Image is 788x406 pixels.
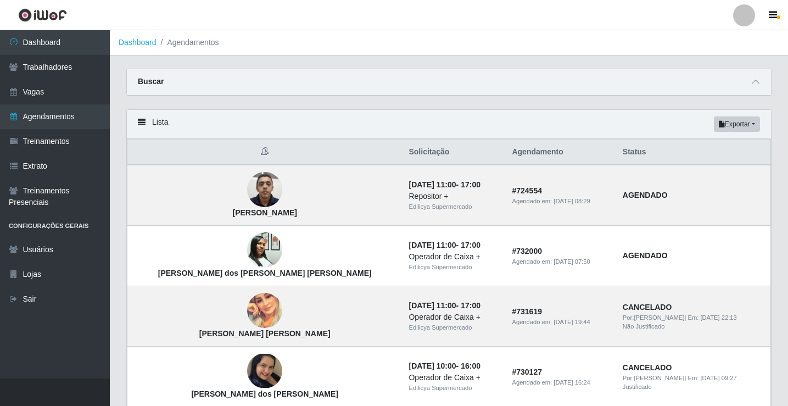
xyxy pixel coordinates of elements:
strong: Buscar [138,77,164,86]
strong: AGENDADO [623,251,668,260]
span: Por: [PERSON_NAME] [623,375,685,381]
time: 17:00 [461,180,480,189]
img: Rafaela dos Santos Lima de souza [247,227,282,274]
div: Agendado em: [512,197,609,206]
button: Exportar [714,116,760,132]
strong: [PERSON_NAME] dos [PERSON_NAME] [191,390,338,398]
div: | Em: [623,374,764,383]
strong: [PERSON_NAME] [233,208,297,217]
strong: - [409,241,480,249]
strong: # 731619 [512,307,542,316]
div: Operador de Caixa + [409,312,499,323]
time: 17:00 [461,301,480,310]
div: Não Justificado [623,322,764,331]
time: [DATE] 19:44 [554,319,590,325]
div: Lista [127,110,771,139]
div: Edilicya Supermercado [409,323,499,332]
a: Dashboard [119,38,157,47]
strong: # 724554 [512,186,542,195]
img: CoreUI Logo [18,8,67,22]
time: [DATE] 11:00 [409,301,456,310]
time: [DATE] 11:00 [409,180,456,189]
div: Agendado em: [512,378,609,387]
strong: [PERSON_NAME] [PERSON_NAME] [199,329,331,338]
strong: AGENDADO [623,191,668,199]
div: | Em: [623,313,764,322]
time: 17:00 [461,241,480,249]
th: Solicitação [402,140,505,165]
div: Repositor + [409,191,499,202]
time: 16:00 [461,361,480,370]
div: Justificado [623,382,764,392]
li: Agendamentos [157,37,219,48]
strong: - [409,180,480,189]
time: [DATE] 11:00 [409,241,456,249]
img: Shirlayne Venâncio dos Santos [247,354,282,388]
strong: [PERSON_NAME] dos [PERSON_NAME] [PERSON_NAME] [158,269,372,277]
time: [DATE] 10:00 [409,361,456,370]
strong: CANCELADO [623,303,672,312]
img: Felipe Barbosa de Oliveira [247,166,282,213]
th: Status [616,140,771,165]
strong: CANCELADO [623,363,672,372]
strong: - [409,301,480,310]
div: Edilicya Supermercado [409,263,499,272]
nav: breadcrumb [110,30,788,55]
time: [DATE] 07:50 [554,258,590,265]
time: [DATE] 09:27 [700,375,736,381]
time: [DATE] 22:13 [700,314,736,321]
div: Agendado em: [512,318,609,327]
strong: # 732000 [512,247,542,255]
div: Edilicya Supermercado [409,202,499,212]
span: Por: [PERSON_NAME] [623,314,685,321]
img: Anne Michelle Herculano da Silva [247,293,282,328]
time: [DATE] 16:24 [554,379,590,386]
time: [DATE] 08:29 [554,198,590,204]
div: Operador de Caixa + [409,372,499,383]
strong: # 730127 [512,368,542,376]
div: Edilicya Supermercado [409,383,499,393]
th: Agendamento [505,140,616,165]
div: Operador de Caixa + [409,251,499,263]
strong: - [409,361,480,370]
div: Agendado em: [512,257,609,266]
